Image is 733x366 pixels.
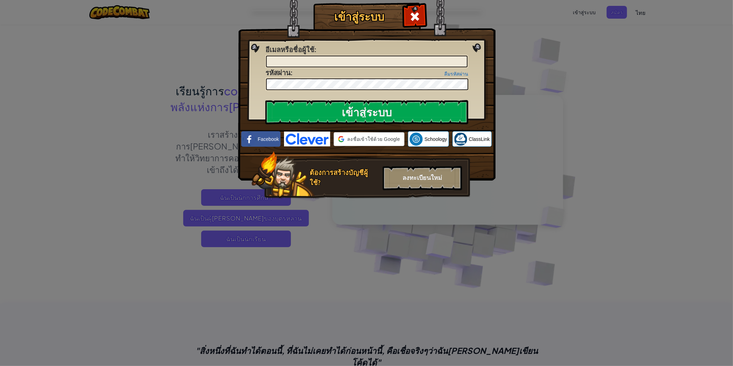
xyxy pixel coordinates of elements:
[454,133,467,146] img: classlink-logo-small.png
[424,136,447,143] span: Schoology
[315,11,403,23] h1: เข้าสู่ระบบ
[243,133,256,146] img: facebook_small.png
[258,136,279,143] span: Facebook
[265,68,292,78] label: :
[265,68,291,77] span: รหัสผ่าน
[265,100,468,124] input: เข้าสู่ระบบ
[334,132,404,146] div: ลงชื่อเข้าใช้ด้วย Google
[347,136,400,143] span: ลงชื่อเข้าใช้ด้วย Google
[310,168,379,187] div: ต้องการสร้างบัญชีผู้ใช้?
[410,133,423,146] img: schoology.png
[383,166,462,190] div: ลงทะเบียนใหม่
[265,45,316,55] label: :
[265,45,314,54] span: อีเมลหรือชื่อผู้ใช้
[284,132,330,146] img: clever-logo-blue.png
[469,136,490,143] span: ClassLink
[444,71,468,77] a: ลืมรหัสผ่าน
